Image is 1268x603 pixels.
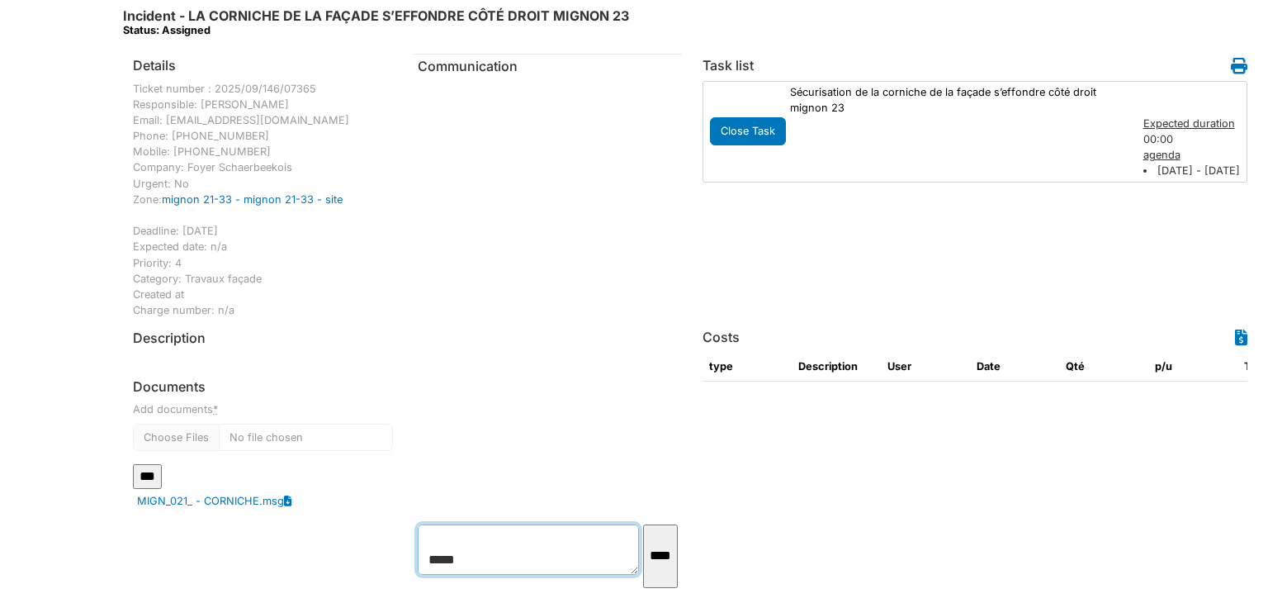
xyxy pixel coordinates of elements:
span: translation missing: en.communication.communication [418,58,518,74]
a: MIGN_021_ - CORNICHE.msg [137,493,284,509]
label: Add documents [133,401,218,417]
th: p/u [1148,352,1237,382]
abbr: required [213,403,218,415]
div: Status: Assigned [123,24,629,36]
th: type [703,352,792,382]
li: [DATE] - [DATE] [1143,163,1245,178]
span: translation missing: en.todo.action.close_task [721,125,775,137]
h6: Costs [703,330,740,345]
i: Work order [1231,58,1247,74]
th: User [881,352,970,382]
div: agenda [1143,147,1245,163]
h6: Incident - LA CORNICHE DE LA FAÇADE S’EFFONDRE CÔTÉ DROIT MIGNON 23 [123,8,629,37]
div: Sécurisation de la corniche de la façade s’effondre côté droit mignon 23 [782,84,1135,116]
h6: Task list [703,58,754,74]
a: mignon 21-33 - mignon 21-33 - site [162,193,343,206]
h6: Description [133,330,206,346]
a: Close Task [710,121,786,139]
div: Expected duration [1143,116,1245,131]
th: Description [792,352,881,382]
div: 00:00 [1135,116,1253,179]
th: Date [970,352,1059,382]
h6: Details [133,58,176,74]
h6: Documents [133,379,393,395]
th: Qté [1059,352,1148,382]
div: Ticket number : 2025/09/146/07365 Responsible: [PERSON_NAME] Email: [EMAIL_ADDRESS][DOMAIN_NAME] ... [133,81,393,319]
